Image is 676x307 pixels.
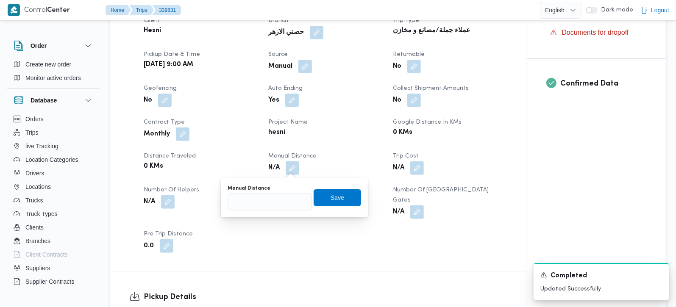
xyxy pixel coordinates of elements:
[144,60,193,70] b: [DATE] 9:00 AM
[25,290,47,300] span: Devices
[144,241,154,251] b: 0.0
[10,207,97,221] button: Truck Types
[144,187,199,193] span: Number of Helpers
[25,263,50,273] span: Suppliers
[393,187,489,203] span: Number of [GEOGRAPHIC_DATA] Gates
[393,119,462,125] span: Google distance in KMs
[25,236,50,246] span: Branches
[25,277,74,287] span: Supplier Contracts
[25,114,44,124] span: Orders
[10,221,97,234] button: Clients
[268,61,292,72] b: Manual
[10,288,97,302] button: Devices
[562,28,629,38] span: Documents for dropoff
[10,180,97,194] button: Locations
[25,182,51,192] span: Locations
[8,4,20,16] img: X8yXhbKr1z7QwAAAABJRU5ErkJggg==
[268,95,279,105] b: Yes
[562,29,629,36] span: Documents for dropoff
[106,5,131,15] button: Home
[268,52,288,57] span: Source
[25,168,44,178] span: Drivers
[25,209,57,219] span: Truck Types
[393,86,469,91] span: Collect Shipment Amounts
[47,7,70,14] b: Center
[10,139,97,153] button: live Tracking
[144,52,200,57] span: Pickup date & time
[25,195,43,205] span: Trucks
[314,189,361,206] button: Save
[651,5,669,15] span: Logout
[25,141,58,151] span: live Tracking
[144,161,163,171] b: 0 KMs
[25,127,39,138] span: Trips
[14,95,93,105] button: Database
[268,28,304,38] b: حصني الازهر
[144,197,155,207] b: N/A
[393,163,404,173] b: N/A
[7,112,100,296] div: Database
[393,61,401,72] b: No
[31,95,57,105] h3: Database
[144,231,193,237] span: Pre Trip Distance
[25,59,71,69] span: Create new order
[551,271,587,281] span: Completed
[393,207,404,217] b: N/A
[25,155,78,165] span: Location Categories
[10,126,97,139] button: Trips
[10,248,97,261] button: Client Contracts
[228,185,270,192] label: Manual Distance
[10,153,97,166] button: Location Categories
[598,7,633,14] span: Dark mode
[10,261,97,275] button: Suppliers
[393,18,419,23] span: Trip Type
[393,153,419,159] span: Trip Cost
[393,95,401,105] b: No
[7,58,100,88] div: Order
[268,18,288,23] span: Branch
[268,127,285,138] b: hesni
[144,129,170,139] b: Monthly
[10,166,97,180] button: Drivers
[10,58,97,71] button: Create new order
[144,95,152,105] b: No
[268,153,317,159] span: Manual Distance
[144,86,177,91] span: Geofencing
[10,275,97,288] button: Supplier Contracts
[561,78,647,89] h3: Confirmed Data
[10,194,97,207] button: Trucks
[331,193,344,203] span: Save
[144,153,196,159] span: Distance Traveled
[144,291,508,303] h3: Pickup Details
[268,119,308,125] span: Project Name
[540,285,662,293] p: Updated Successfully
[31,41,47,51] h3: Order
[25,73,81,83] span: Monitor active orders
[393,26,470,36] b: عملاء جملة/مصانع و مخازن
[10,234,97,248] button: Branches
[540,271,662,281] div: Notification
[10,71,97,85] button: Monitor active orders
[14,41,93,51] button: Order
[144,119,185,125] span: Contract Type
[393,52,425,57] span: Returnable
[25,249,68,260] span: Client Contracts
[268,163,280,173] b: N/A
[637,2,673,19] button: Logout
[268,86,303,91] span: Auto Ending
[25,222,44,232] span: Clients
[129,5,154,15] button: Trips
[144,26,161,36] b: Hesni
[547,26,647,39] button: Documents for dropoff
[152,5,181,15] button: 339831
[393,127,412,138] b: 0 KMs
[10,112,97,126] button: Orders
